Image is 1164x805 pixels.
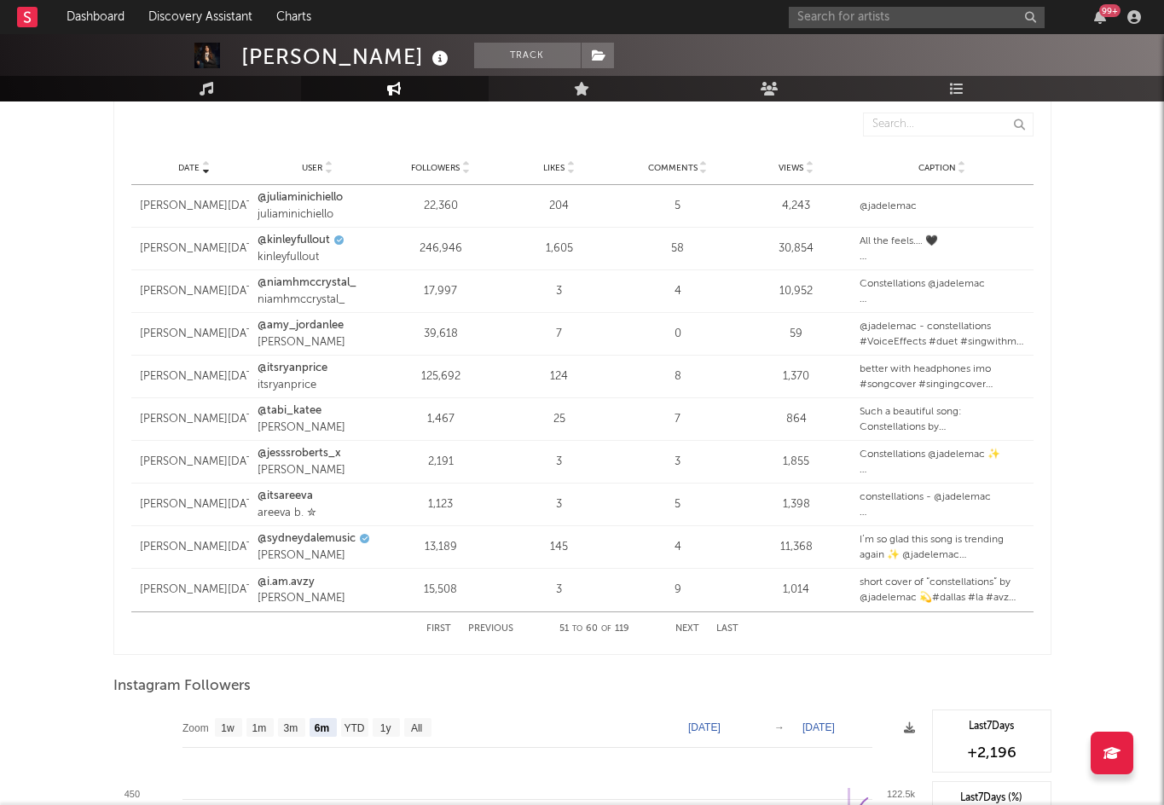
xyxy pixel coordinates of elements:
div: better with headphones imo #songcover #singingcover #constellations @jadelemac [860,362,1024,392]
a: @itsareeva [258,488,313,505]
div: niamhmccrystal_ [258,292,377,309]
div: 145 [504,539,614,556]
button: Next [675,624,699,634]
div: 246,946 [385,240,495,258]
div: 204 [504,198,614,215]
text: Zoom [182,722,209,734]
button: Track [474,43,581,68]
div: [PERSON_NAME] [241,43,453,71]
span: User [302,163,322,173]
button: First [426,624,451,634]
text: → [774,721,785,733]
button: 99+ [1094,10,1106,24]
div: All the feels…. 🖤 🧠 @itscarlyjean @k2_studios @komplex_k2 🎵 @jadelemac #beyou #bekind #kinleyfull... [860,234,1024,264]
span: to [572,625,582,633]
input: Search... [863,113,1034,136]
div: 59 [741,326,851,343]
div: I’m so glad this song is trending again ✨ @jadelemac #constellations #coversongs #coversinging #n... [860,532,1024,563]
div: 0 [623,326,733,343]
div: [PERSON_NAME][DATE] [140,454,250,471]
div: 3 [504,496,614,513]
div: [PERSON_NAME][DATE] [140,283,250,300]
div: 4 [623,539,733,556]
div: 7 [623,411,733,428]
div: 3 [504,454,614,471]
div: 864 [741,411,851,428]
div: 39,618 [385,326,495,343]
a: @kinleyfullout [258,232,330,249]
div: +2,196 [941,743,1042,763]
div: [PERSON_NAME][DATE] [140,198,250,215]
div: [PERSON_NAME][DATE] [140,496,250,513]
div: 3 [504,283,614,300]
a: @juliaminichiello [258,189,343,206]
div: 1,605 [504,240,614,258]
text: 450 [124,789,139,799]
div: 8 [623,368,733,385]
text: [DATE] [802,721,835,733]
text: 1y [379,722,391,734]
div: 5 [623,496,733,513]
div: [PERSON_NAME][DATE] [140,411,250,428]
div: 25 [504,411,614,428]
div: 1,370 [741,368,851,385]
div: areeva b. ✮ [258,505,377,522]
span: of [601,625,611,633]
text: 1m [252,722,266,734]
div: 124 [504,368,614,385]
div: 1,467 [385,411,495,428]
div: @jadelemac - constellations #VoiceEffects #duet #singwithme #songs #motivation #trending #amyjord... [860,319,1024,350]
div: 13,189 [385,539,495,556]
div: 17,997 [385,283,495,300]
div: @jadelemac [860,199,1024,214]
a: @tabi_katee [258,402,321,420]
div: 5 [623,198,733,215]
div: 22,360 [385,198,495,215]
div: 15,508 [385,582,495,599]
span: Instagram Followers [113,676,251,697]
button: Previous [468,624,513,634]
span: Comments [648,163,698,173]
div: itsryanprice [258,377,377,394]
div: 1,855 [741,454,851,471]
div: Constellations @jadelemac ✨ #guitarcover #musician #singer #music #explorepage #artistsoninstagram [860,447,1024,478]
div: [PERSON_NAME][DATE] [140,539,250,556]
div: 125,692 [385,368,495,385]
text: 6m [314,722,328,734]
div: 4 [623,283,733,300]
div: short cover of “constellations” by @jadelemac 💫#dallas #la #avz #singing #cover [860,575,1024,605]
div: 9 [623,582,733,599]
div: 2,191 [385,454,495,471]
span: Caption [918,163,956,173]
div: [PERSON_NAME][DATE] [140,368,250,385]
text: 1w [221,722,235,734]
div: [PERSON_NAME][DATE] [140,240,250,258]
div: 99 + [1099,4,1121,17]
a: @niamhmccrystal_ [258,275,356,292]
div: 3 [623,454,733,471]
div: 4,243 [741,198,851,215]
div: 51 60 119 [547,619,641,640]
div: 7 [504,326,614,343]
input: Search for artists [789,7,1045,28]
div: 3 [504,582,614,599]
div: [PERSON_NAME] [258,547,377,565]
button: Last [716,624,738,634]
a: @jesssroberts_x [258,445,341,462]
text: All [410,722,421,734]
span: Views [779,163,803,173]
div: [PERSON_NAME][DATE] [140,582,250,599]
div: Last 7 Days [941,719,1042,734]
div: [PERSON_NAME] [258,462,377,479]
div: [PERSON_NAME][DATE] [140,326,250,343]
div: Constellations @jadelemac #cover #reels #constellations [860,276,1024,307]
div: Such a beautiful song: Constellations by @[PERSON_NAME] 🌌 #music #singing #constellations #love #... [860,404,1024,435]
div: [PERSON_NAME] [258,420,377,437]
div: 1,398 [741,496,851,513]
div: 1,123 [385,496,495,513]
div: 1,014 [741,582,851,599]
a: @sydneydalemusic [258,530,356,547]
span: Likes [543,163,565,173]
a: @i.am.avzy [258,574,315,591]
div: 10,952 [741,283,851,300]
